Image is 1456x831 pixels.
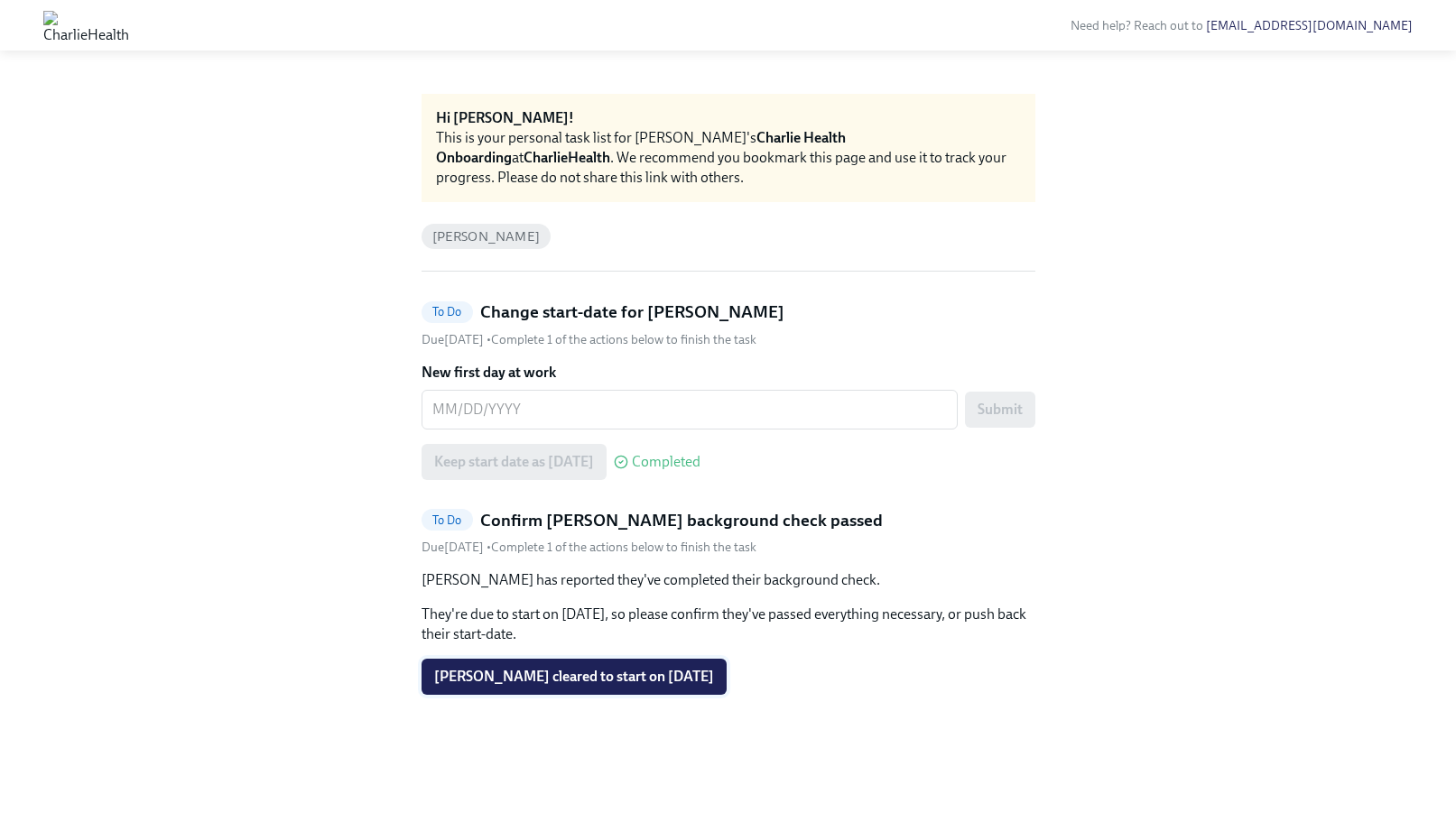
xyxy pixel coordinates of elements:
div: This is your personal task list for [PERSON_NAME]'s at . We recommend you bookmark this page and ... [436,128,1021,188]
a: [EMAIL_ADDRESS][DOMAIN_NAME] [1206,18,1413,33]
strong: CharlieHealth [524,149,610,166]
span: To Do [422,513,473,527]
h5: Confirm [PERSON_NAME] background check passed [480,509,883,532]
p: [PERSON_NAME] has reported they've completed their background check. [422,570,1035,590]
button: [PERSON_NAME] cleared to start on [DATE] [422,659,727,695]
h5: Change start-date for [PERSON_NAME] [480,300,784,324]
label: New first day at work [422,363,1035,383]
span: Thursday, September 18th 2025, 10:00 am [422,332,487,347]
span: [PERSON_NAME] cleared to start on [DATE] [434,668,714,686]
span: Need help? Reach out to [1071,18,1413,33]
span: Completed [632,455,700,469]
p: They're due to start on [DATE], so please confirm they've passed everything necessary, or push ba... [422,605,1035,644]
img: CharlieHealth [43,11,129,40]
a: To DoConfirm [PERSON_NAME] background check passedDue[DATE] •Complete 1 of the actions below to f... [422,509,1035,557]
span: Thursday, September 18th 2025, 10:00 am [422,540,487,555]
span: To Do [422,305,473,319]
div: • Complete 1 of the actions below to finish the task [422,539,756,556]
a: To DoChange start-date for [PERSON_NAME]Due[DATE] •Complete 1 of the actions below to finish the ... [422,300,1035,348]
div: • Complete 1 of the actions below to finish the task [422,331,756,348]
span: [PERSON_NAME] [422,230,552,244]
strong: Hi [PERSON_NAME]! [436,109,574,126]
